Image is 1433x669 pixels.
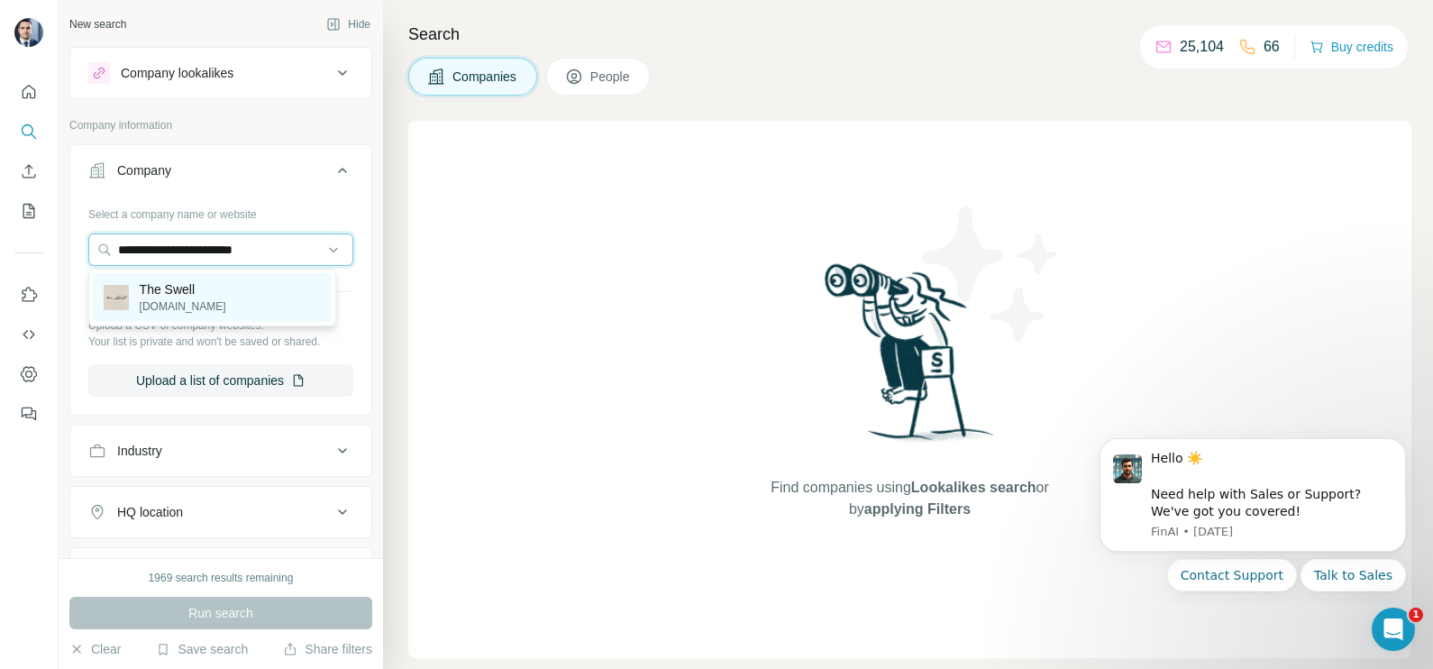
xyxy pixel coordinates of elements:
[1264,36,1280,58] p: 66
[70,149,371,199] button: Company
[69,117,372,133] p: Company information
[408,22,1411,47] h4: Search
[314,11,383,38] button: Hide
[14,18,43,47] img: Avatar
[140,298,226,315] p: [DOMAIN_NAME]
[1072,423,1433,602] iframe: Intercom notifications message
[765,477,1054,520] span: Find companies using or by
[1180,36,1224,58] p: 25,104
[140,280,226,298] p: The Swell
[1409,608,1423,622] span: 1
[14,115,43,148] button: Search
[14,398,43,430] button: Feedback
[117,161,171,179] div: Company
[69,16,126,32] div: New search
[910,193,1072,355] img: Surfe Illustration - Stars
[590,68,632,86] span: People
[14,279,43,311] button: Use Surfe on LinkedIn
[911,480,1036,495] span: Lookalikes search
[156,640,248,658] button: Save search
[452,68,518,86] span: Companies
[14,358,43,390] button: Dashboard
[70,429,371,472] button: Industry
[14,318,43,351] button: Use Surfe API
[117,503,183,521] div: HQ location
[88,199,353,223] div: Select a company name or website
[104,285,129,310] img: The Swell
[14,195,43,227] button: My lists
[14,76,43,108] button: Quick start
[70,552,371,595] button: Annual revenue ($)
[1310,34,1393,60] button: Buy credits
[149,570,294,586] div: 1969 search results remaining
[70,490,371,534] button: HQ location
[88,334,353,350] p: Your list is private and won't be saved or shared.
[88,364,353,397] button: Upload a list of companies
[117,442,162,460] div: Industry
[864,501,971,517] span: applying Filters
[1372,608,1415,651] iframe: Intercom live chat
[817,259,1004,460] img: Surfe Illustration - Woman searching with binoculars
[70,51,371,95] button: Company lookalikes
[283,640,372,658] button: Share filters
[69,640,121,658] button: Clear
[121,64,233,82] div: Company lookalikes
[14,155,43,188] button: Enrich CSV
